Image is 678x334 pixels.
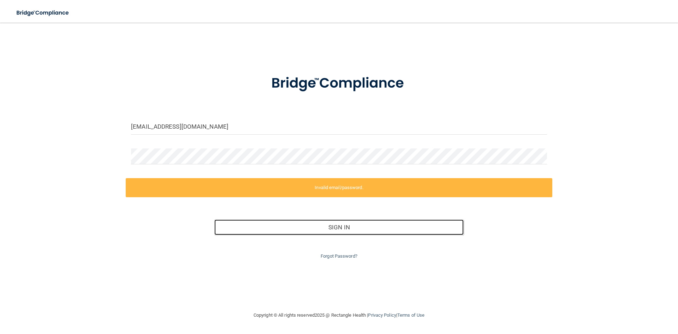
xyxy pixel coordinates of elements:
[368,312,396,318] a: Privacy Policy
[126,178,552,197] label: Invalid email/password.
[397,312,424,318] a: Terms of Use
[214,219,464,235] button: Sign In
[257,65,421,102] img: bridge_compliance_login_screen.278c3ca4.svg
[321,253,357,259] a: Forgot Password?
[131,119,547,135] input: Email
[11,6,76,20] img: bridge_compliance_login_screen.278c3ca4.svg
[556,284,670,312] iframe: Drift Widget Chat Controller
[210,304,468,327] div: Copyright © All rights reserved 2025 @ Rectangle Health | |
